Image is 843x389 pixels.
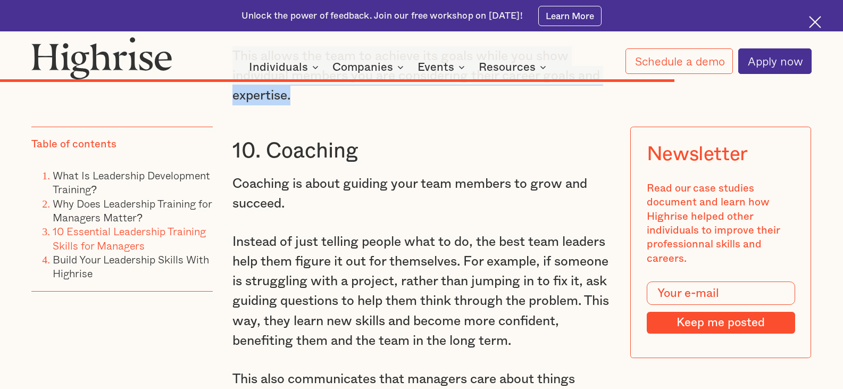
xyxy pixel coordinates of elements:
a: Apply now [738,48,811,74]
div: Resources [479,61,549,73]
img: Highrise logo [31,37,172,79]
a: Why Does Leadership Training for Managers Matter? [53,195,212,226]
h3: 10. Coaching [232,138,611,165]
input: Your e-mail [647,282,795,305]
a: What Is Leadership Development Training? [53,167,210,197]
div: Unlock the power of feedback. Join our free workshop on [DATE]! [241,10,523,22]
p: Instead of just telling people what to do, the best team leaders help them figure it out for them... [232,232,611,351]
div: Read our case studies document and learn how Highrise helped other individuals to improve their p... [647,181,795,266]
div: Individuals [249,61,308,73]
form: Modal Form [647,282,795,334]
a: Build Your Leadership Skills With Highrise [53,251,209,282]
p: Coaching is about guiding your team members to grow and succeed. [232,174,611,213]
div: Individuals [249,61,322,73]
a: Learn More [538,6,602,26]
div: Resources [479,61,536,73]
div: Table of contents [31,138,116,152]
div: Companies [332,61,393,73]
a: 10 Essential Leadership Training Skills for Managers [53,223,206,253]
input: Keep me posted [647,312,795,334]
div: Companies [332,61,407,73]
a: Schedule a demo [625,48,733,74]
div: Newsletter [647,143,748,165]
img: Cross icon [809,16,821,28]
div: Events [418,61,468,73]
div: Events [418,61,454,73]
